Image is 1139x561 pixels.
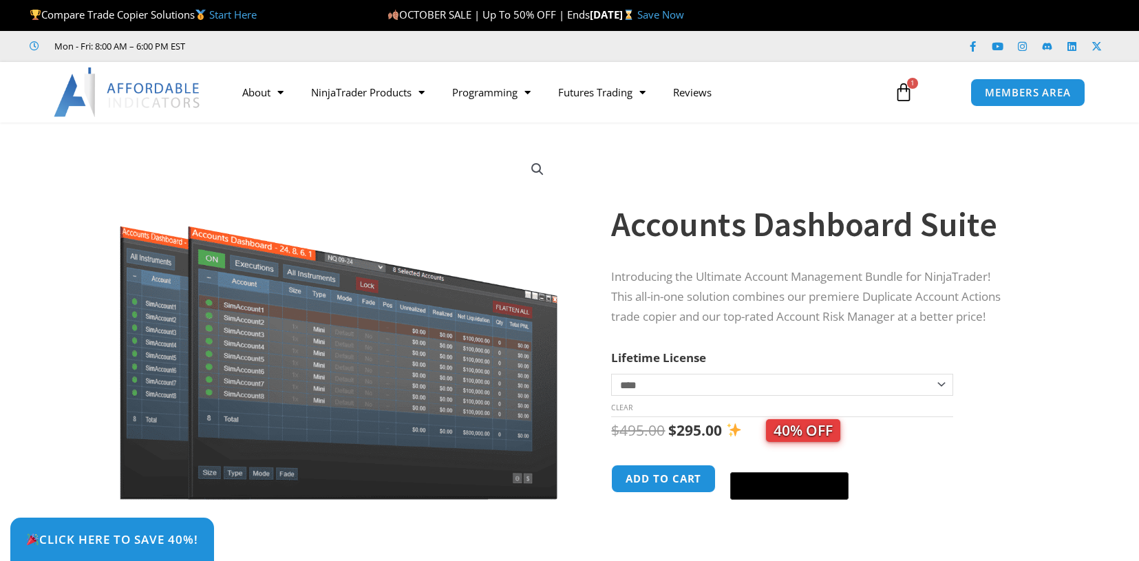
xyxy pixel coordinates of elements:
span: MEMBERS AREA [985,87,1071,98]
span: Compare Trade Copier Solutions [30,8,257,21]
a: View full-screen image gallery [525,157,550,182]
span: $ [611,421,619,440]
a: Start Here [209,8,257,21]
p: Introducing the Ultimate Account Management Bundle for NinjaTrader! This all-in-one solution comb... [611,267,1013,327]
span: Mon - Fri: 8:00 AM – 6:00 PM EST [51,38,185,54]
iframe: Secure express checkout frame [727,463,851,464]
a: Reviews [659,76,725,108]
span: $ [668,421,677,440]
iframe: PayPal Message 1 [611,511,1013,523]
img: ⌛ [624,10,634,20]
img: Screenshot 2024-08-26 155710eeeee [118,147,560,500]
nav: Menu [228,76,878,108]
img: 🥇 [195,10,206,20]
a: About [228,76,297,108]
a: NinjaTrader Products [297,76,438,108]
h1: Accounts Dashboard Suite [611,200,1013,248]
img: LogoAI | Affordable Indicators – NinjaTrader [54,67,202,117]
span: 1 [907,78,918,89]
bdi: 495.00 [611,421,665,440]
span: 40% OFF [766,419,840,442]
img: 🍂 [388,10,398,20]
a: Clear options [611,403,632,412]
img: ✨ [727,423,741,437]
a: MEMBERS AREA [970,78,1085,107]
button: Add to cart [611,465,716,493]
bdi: 295.00 [668,421,722,440]
button: Buy with GPay [730,472,849,500]
a: Save Now [637,8,684,21]
label: Lifetime License [611,350,706,366]
strong: [DATE] [590,8,637,21]
a: Futures Trading [544,76,659,108]
a: Programming [438,76,544,108]
a: 1 [873,72,934,112]
a: 🎉Click Here to save 40%! [10,518,214,561]
img: 🏆 [30,10,41,20]
img: 🎉 [27,533,39,545]
span: Click Here to save 40%! [26,533,198,545]
iframe: Customer reviews powered by Trustpilot [204,39,411,53]
span: OCTOBER SALE | Up To 50% OFF | Ends [387,8,590,21]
